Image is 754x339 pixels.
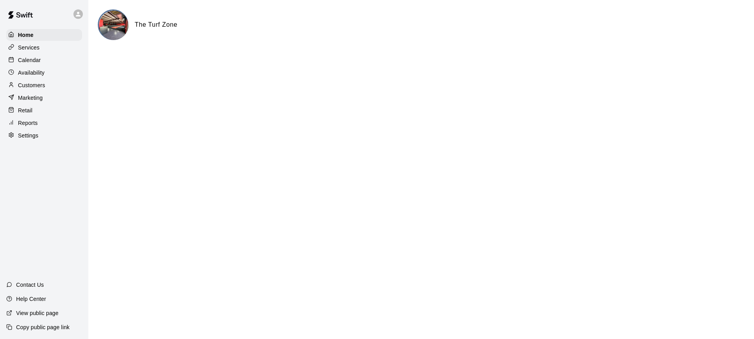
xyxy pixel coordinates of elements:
a: Services [6,42,82,53]
p: View public page [16,309,59,317]
p: Marketing [18,94,43,102]
p: Help Center [16,295,46,303]
h6: The Turf Zone [135,20,178,30]
p: Availability [18,69,45,77]
p: Settings [18,132,38,139]
a: Home [6,29,82,41]
p: Copy public page link [16,323,70,331]
a: Availability [6,67,82,79]
p: Reports [18,119,38,127]
p: Retail [18,106,33,114]
p: Services [18,44,40,51]
a: Settings [6,130,82,141]
a: Retail [6,104,82,116]
p: Calendar [18,56,41,64]
a: Customers [6,79,82,91]
a: Calendar [6,54,82,66]
img: The Turf Zone logo [99,11,128,40]
a: Reports [6,117,82,129]
p: Customers [18,81,45,89]
p: Contact Us [16,281,44,289]
a: Marketing [6,92,82,104]
p: Home [18,31,34,39]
